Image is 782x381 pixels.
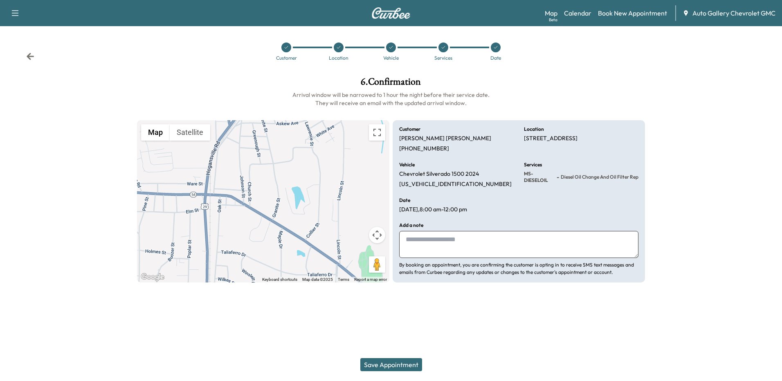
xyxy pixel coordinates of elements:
[524,135,578,142] p: [STREET_ADDRESS]
[338,277,349,282] a: Terms (opens in new tab)
[329,56,348,61] div: Location
[555,173,559,181] span: -
[276,56,297,61] div: Customer
[262,277,297,282] button: Keyboard shortcuts
[170,124,210,141] button: Show satellite imagery
[302,277,333,282] span: Map data ©2025
[369,256,385,273] button: Drag Pegman onto the map to open Street View
[399,198,410,203] h6: Date
[399,135,491,142] p: [PERSON_NAME] [PERSON_NAME]
[141,124,170,141] button: Show street map
[399,170,479,178] p: Chevrolet Silverado 1500 2024
[139,272,166,282] a: Open this area in Google Maps (opens a new window)
[524,162,542,167] h6: Services
[559,174,652,180] span: Diesel Oil Change and Oil Filter Replacement
[545,8,557,18] a: MapBeta
[490,56,501,61] div: Date
[354,277,387,282] a: Report a map error
[399,206,467,213] p: [DATE] , 8:00 am - 12:00 pm
[399,261,638,276] p: By booking an appointment, you are confirming the customer is opting in to receive SMS text messa...
[383,56,399,61] div: Vehicle
[371,7,411,19] img: Curbee Logo
[524,170,555,184] span: MS-DIESELOIL
[399,162,415,167] h6: Vehicle
[369,227,385,243] button: Map camera controls
[564,8,591,18] a: Calendar
[399,223,423,228] h6: Add a note
[598,8,667,18] a: Book New Appointment
[524,127,544,132] h6: Location
[434,56,452,61] div: Services
[139,272,166,282] img: Google
[549,17,557,23] div: Beta
[399,181,512,188] p: [US_VEHICLE_IDENTIFICATION_NUMBER]
[137,77,645,91] h1: 6 . Confirmation
[399,145,449,152] p: [PHONE_NUMBER]
[692,8,775,18] span: Auto Gallery Chevrolet GMC
[369,124,385,141] button: Toggle fullscreen view
[360,358,422,371] button: Save Appointment
[26,52,34,61] div: Back
[399,127,420,132] h6: Customer
[137,91,645,107] h6: Arrival window will be narrowed to 1 hour the night before their service date. They will receive ...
